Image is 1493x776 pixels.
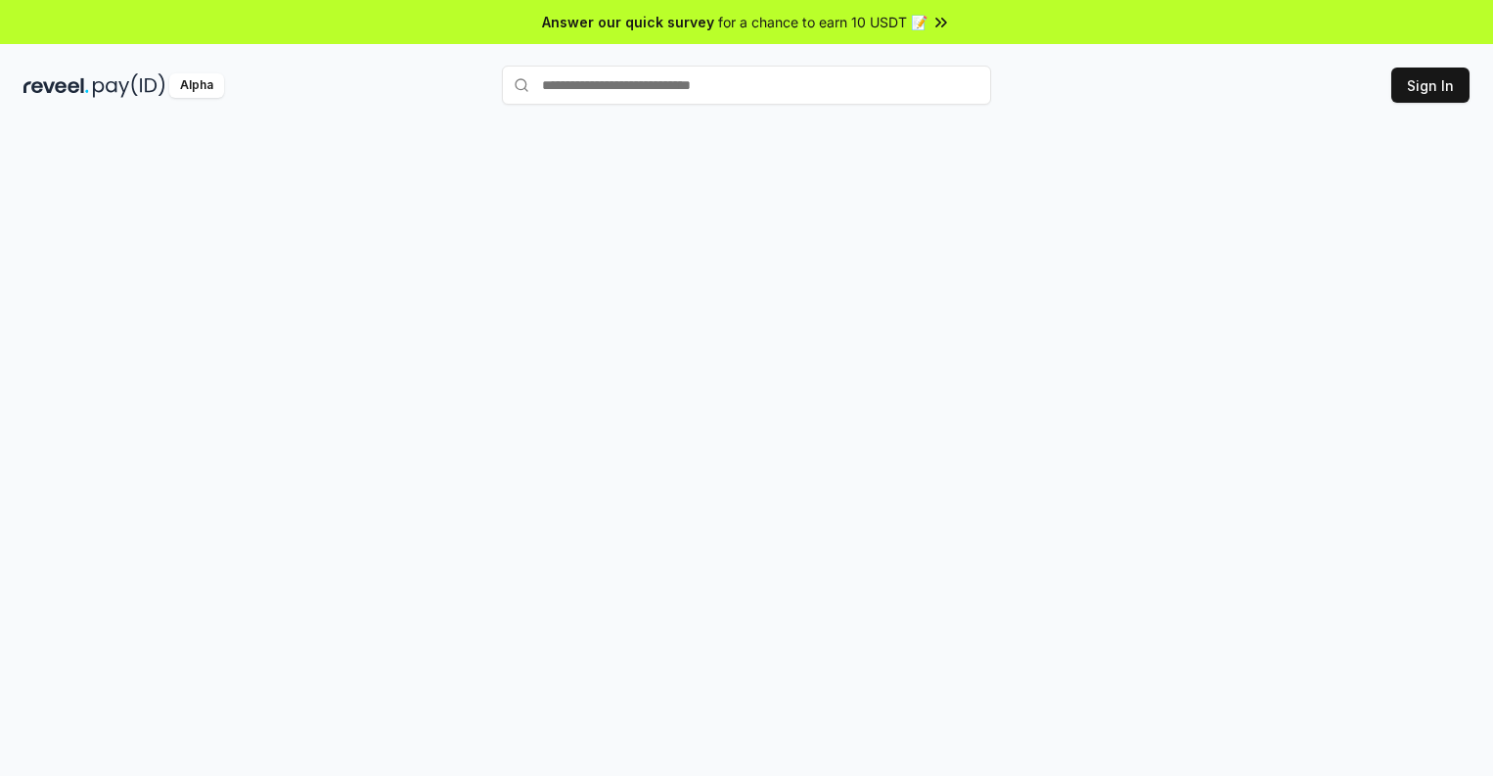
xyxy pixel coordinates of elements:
[169,73,224,98] div: Alpha
[23,73,89,98] img: reveel_dark
[542,12,714,32] span: Answer our quick survey
[718,12,927,32] span: for a chance to earn 10 USDT 📝
[1391,68,1470,103] button: Sign In
[93,73,165,98] img: pay_id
